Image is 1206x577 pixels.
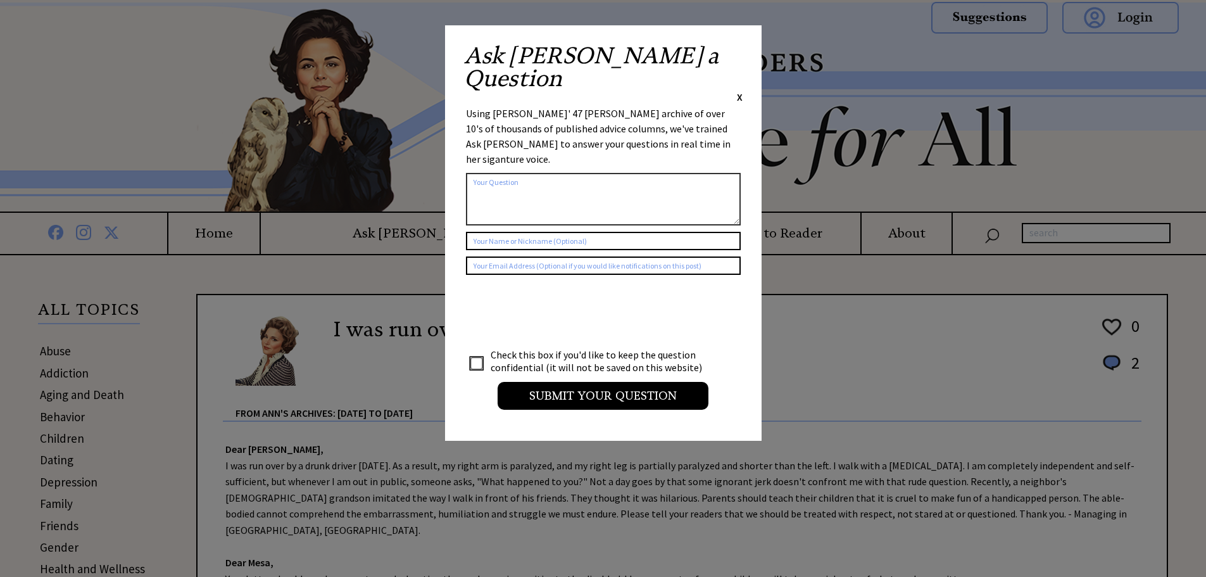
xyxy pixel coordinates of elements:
[498,382,708,410] input: Submit your Question
[464,44,743,90] h2: Ask [PERSON_NAME] a Question
[466,106,741,167] div: Using [PERSON_NAME]' 47 [PERSON_NAME] archive of over 10's of thousands of published advice colum...
[490,348,714,374] td: Check this box if you'd like to keep the question confidential (it will not be saved on this webs...
[737,91,743,103] span: X
[466,257,741,275] input: Your Email Address (Optional if you would like notifications on this post)
[466,288,658,337] iframe: reCAPTCHA
[466,232,741,250] input: Your Name or Nickname (Optional)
